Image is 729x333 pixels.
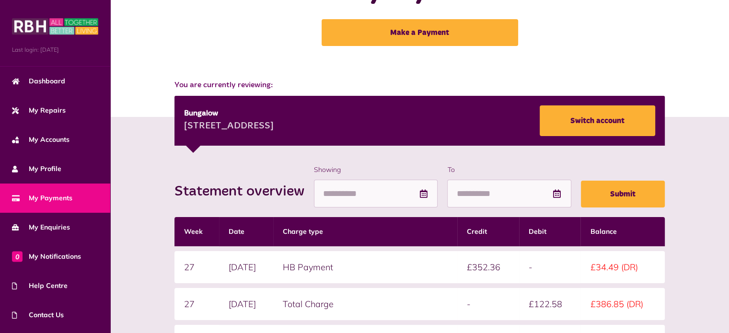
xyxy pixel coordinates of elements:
td: - [457,288,519,320]
div: Bungalow [184,108,274,119]
td: HB Payment [273,251,457,283]
span: Contact Us [12,310,64,320]
th: Credit [457,217,519,246]
label: To [447,165,571,175]
span: My Profile [12,164,61,174]
span: You are currently reviewing: [174,80,664,91]
td: - [519,251,581,283]
span: 0 [12,251,23,262]
td: £34.49 (DR) [580,251,664,283]
a: Switch account [540,105,655,136]
td: £352.36 [457,251,519,283]
label: Showing [314,165,438,175]
button: Submit [581,181,665,207]
td: £122.58 [519,288,581,320]
span: My Notifications [12,252,81,262]
span: Help Centre [12,281,68,291]
td: 27 [174,288,219,320]
span: My Repairs [12,105,66,115]
div: [STREET_ADDRESS] [184,119,274,134]
h2: Statement overview [174,183,314,200]
span: My Accounts [12,135,69,145]
th: Balance [580,217,664,246]
span: My Enquiries [12,222,70,232]
td: £386.85 (DR) [580,288,664,320]
img: MyRBH [12,17,98,36]
span: My Payments [12,193,72,203]
th: Charge type [273,217,457,246]
a: Make a Payment [322,19,518,46]
th: Date [219,217,273,246]
td: 27 [174,251,219,283]
td: Total Charge [273,288,457,320]
span: Last login: [DATE] [12,46,98,54]
th: Debit [519,217,581,246]
td: [DATE] [219,251,273,283]
th: Week [174,217,219,246]
span: Dashboard [12,76,65,86]
td: [DATE] [219,288,273,320]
